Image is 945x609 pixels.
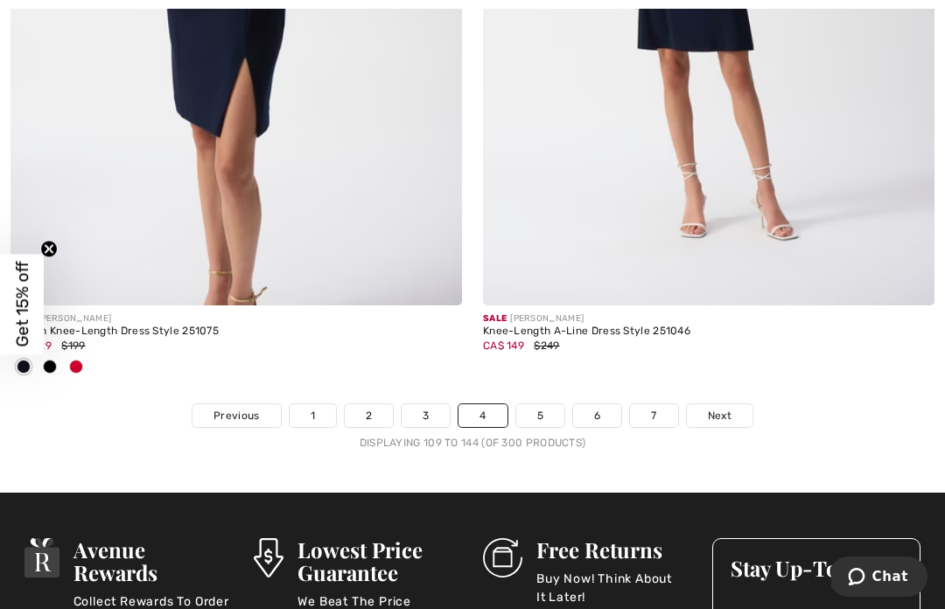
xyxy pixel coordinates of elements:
[483,325,934,338] div: Knee-Length A-Line Dress Style 251046
[10,353,37,382] div: Midnight Blue
[573,404,621,427] a: 6
[73,538,233,584] h3: Avenue Rewards
[534,339,559,352] span: $249
[290,404,336,427] a: 1
[483,313,507,324] span: Sale
[402,404,450,427] a: 3
[12,262,32,347] span: Get 15% off
[10,312,462,325] div: [PERSON_NAME]
[10,325,462,338] div: Sheath Knee-Length Dress Style 251075
[61,339,85,352] span: $199
[831,556,927,600] iframe: Opens a widget where you can chat to one of our agents
[192,404,280,427] a: Previous
[24,538,59,577] img: Avenue Rewards
[536,538,691,561] h3: Free Returns
[483,339,524,352] span: CA$ 149
[213,408,259,423] span: Previous
[536,570,691,605] p: Buy Now! Think About It Later!
[458,404,507,427] a: 4
[345,404,393,427] a: 2
[254,538,283,577] img: Lowest Price Guarantee
[731,556,902,579] h3: Stay Up-To-Date
[630,404,677,427] a: 7
[687,404,752,427] a: Next
[297,538,462,584] h3: Lowest Price Guarantee
[483,538,522,577] img: Free Returns
[516,404,564,427] a: 5
[63,353,89,382] div: Radiant red
[37,353,63,382] div: Black
[40,241,58,258] button: Close teaser
[708,408,731,423] span: Next
[483,312,934,325] div: [PERSON_NAME]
